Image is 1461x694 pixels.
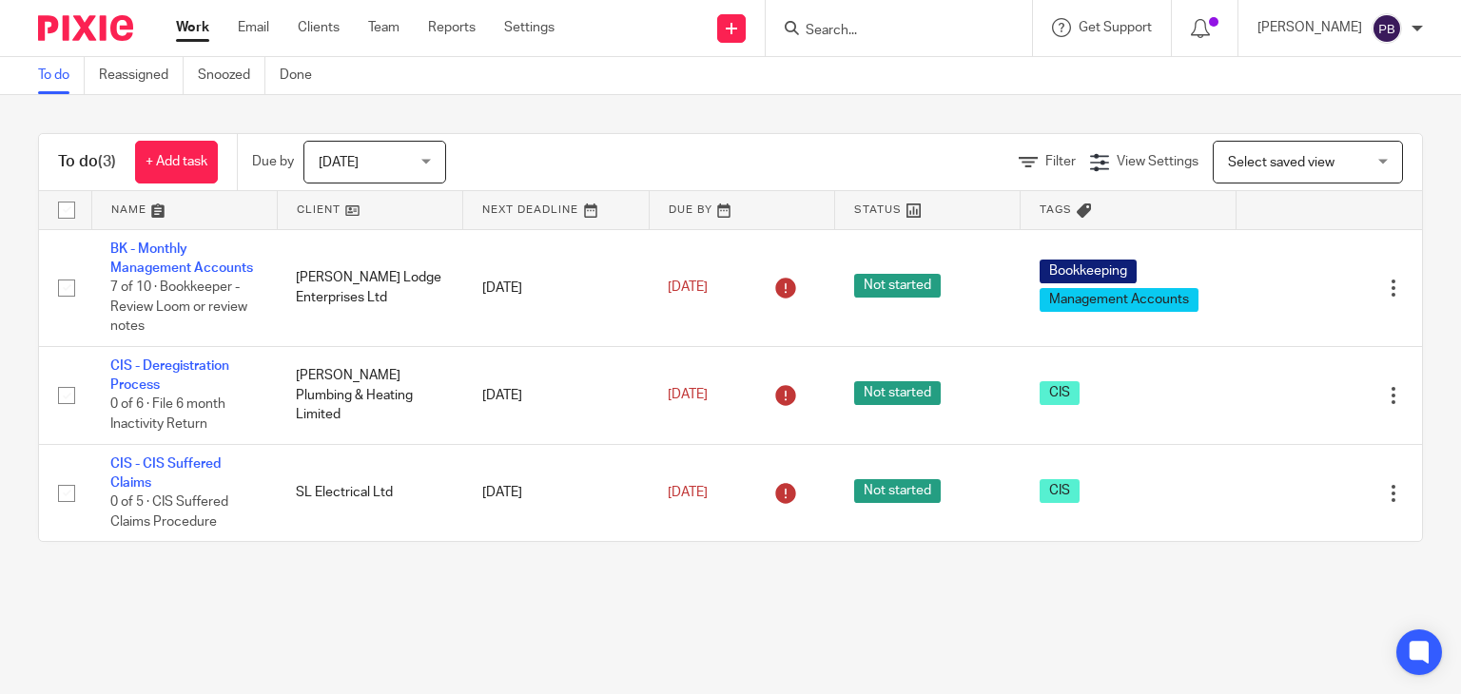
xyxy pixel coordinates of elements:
[280,57,326,94] a: Done
[1040,260,1137,283] span: Bookkeeping
[176,18,209,37] a: Work
[38,15,133,41] img: Pixie
[110,398,225,432] span: 0 of 6 · File 6 month Inactivity Return
[463,444,649,541] td: [DATE]
[1228,156,1334,169] span: Select saved view
[668,280,708,294] span: [DATE]
[319,156,359,169] span: [DATE]
[1040,479,1080,503] span: CIS
[98,154,116,169] span: (3)
[252,152,294,171] p: Due by
[38,57,85,94] a: To do
[804,23,975,40] input: Search
[504,18,555,37] a: Settings
[1040,204,1072,215] span: Tags
[463,229,649,346] td: [DATE]
[668,486,708,499] span: [DATE]
[110,280,247,333] span: 7 of 10 · Bookkeeper - Review Loom or review notes
[1040,288,1198,312] span: Management Accounts
[58,152,116,172] h1: To do
[854,381,941,405] span: Not started
[277,229,462,346] td: [PERSON_NAME] Lodge Enterprises Ltd
[135,141,218,183] a: + Add task
[854,479,941,503] span: Not started
[99,57,184,94] a: Reassigned
[368,18,399,37] a: Team
[428,18,476,37] a: Reports
[1372,13,1402,44] img: svg%3E
[1040,381,1080,405] span: CIS
[298,18,340,37] a: Clients
[1117,155,1198,168] span: View Settings
[238,18,269,37] a: Email
[277,444,462,541] td: SL Electrical Ltd
[110,496,228,530] span: 0 of 5 · CIS Suffered Claims Procedure
[198,57,265,94] a: Snoozed
[1045,155,1076,168] span: Filter
[110,457,221,490] a: CIS - CIS Suffered Claims
[277,346,462,444] td: [PERSON_NAME] Plumbing & Heating Limited
[1079,21,1152,34] span: Get Support
[110,359,229,392] a: CIS - Deregistration Process
[110,242,253,275] a: BK - Monthly Management Accounts
[854,274,941,298] span: Not started
[463,346,649,444] td: [DATE]
[1257,18,1362,37] p: [PERSON_NAME]
[668,389,708,402] span: [DATE]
